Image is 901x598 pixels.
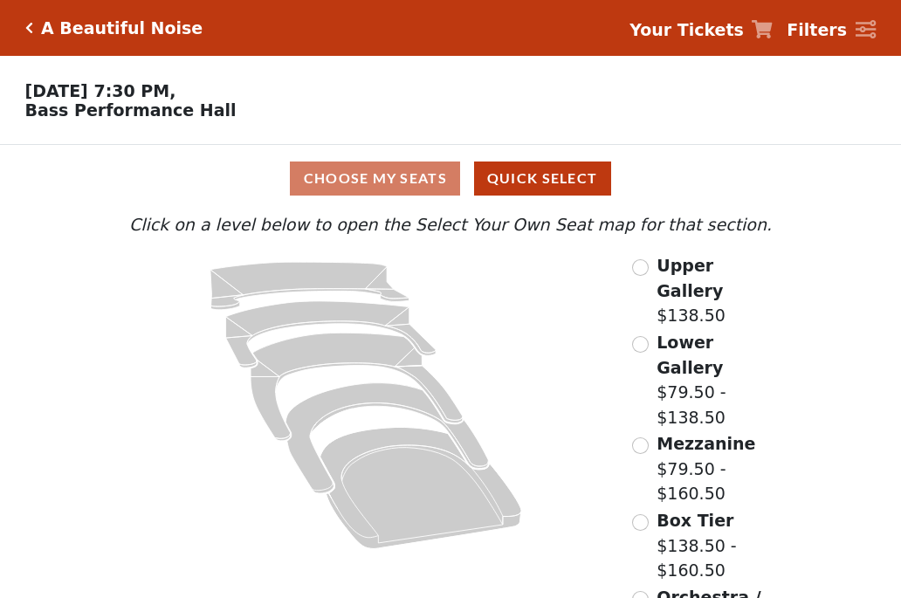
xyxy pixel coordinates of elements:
[226,301,437,368] path: Lower Gallery - Seats Available: 78
[210,262,409,310] path: Upper Gallery - Seats Available: 295
[657,511,733,530] span: Box Tier
[125,212,776,237] p: Click on a level below to open the Select Your Own Seat map for that section.
[629,20,744,39] strong: Your Tickets
[629,17,773,43] a: Your Tickets
[657,434,755,453] span: Mezzanine
[657,431,776,506] label: $79.50 - $160.50
[41,18,203,38] h5: A Beautiful Noise
[657,253,776,328] label: $138.50
[787,20,847,39] strong: Filters
[320,428,522,549] path: Orchestra / Parterre Circle - Seats Available: 22
[787,17,876,43] a: Filters
[25,22,33,34] a: Click here to go back to filters
[657,333,723,377] span: Lower Gallery
[657,330,776,430] label: $79.50 - $138.50
[657,256,723,300] span: Upper Gallery
[657,508,776,583] label: $138.50 - $160.50
[474,162,611,196] button: Quick Select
